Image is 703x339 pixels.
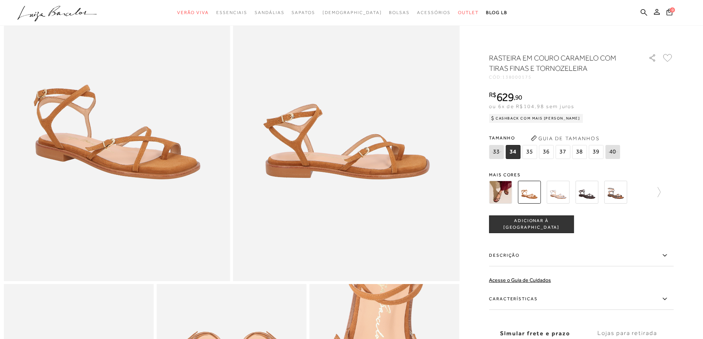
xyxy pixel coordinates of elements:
span: Essenciais [216,10,247,15]
span: 33 [489,145,504,159]
span: Outlet [458,10,479,15]
label: Descrição [489,245,673,266]
a: noSubCategoriesText [323,6,382,20]
span: Sandálias [255,10,284,15]
img: RASTEIRA EM COURO CARAMELO COM TIRAS FINAS E TORNOZELEIRA [518,181,541,204]
img: SANDÁLIA RASTEIRA DE MULTIPLAS TIRAS CRUZADAS EM COURO CAFÉ [575,181,598,204]
img: RASTEIRA EM COURO CAFÉ COM TIRAS FINAS E TORNOZELEIRA [489,181,512,204]
i: R$ [489,91,496,98]
span: BLOG LB [486,10,507,15]
i: , [514,94,522,101]
span: Verão Viva [177,10,209,15]
span: 0 [670,7,675,13]
div: CÓD: [489,75,637,79]
a: categoryNavScreenReaderText [292,6,315,20]
a: BLOG LB [486,6,507,20]
label: Características [489,288,673,310]
span: ou 6x de R$104,98 sem juros [489,103,574,109]
a: categoryNavScreenReaderText [216,6,247,20]
span: ADICIONAR À [GEOGRAPHIC_DATA] [489,218,573,231]
img: RASTEIRA METALIZADA PRATA COM TIRAS FINAS E TORNOZELEIRA [547,181,569,204]
a: categoryNavScreenReaderText [255,6,284,20]
span: 36 [539,145,554,159]
span: 37 [555,145,570,159]
img: SANDÁLIA RASTEIRA DE MULTIPLAS TIRAS CRUZADAS EM COURO CARAMELO [604,181,627,204]
span: Acessórios [417,10,451,15]
span: 34 [506,145,520,159]
span: [DEMOGRAPHIC_DATA] [323,10,382,15]
span: 40 [605,145,620,159]
button: ADICIONAR À [GEOGRAPHIC_DATA] [489,215,574,233]
div: Cashback com Mais [PERSON_NAME] [489,114,583,123]
span: 38 [572,145,587,159]
span: 35 [522,145,537,159]
span: 90 [515,93,522,101]
a: Acesse o Guia de Cuidados [489,277,551,283]
a: categoryNavScreenReaderText [177,6,209,20]
span: Mais cores [489,173,673,177]
span: Bolsas [389,10,410,15]
a: categoryNavScreenReaderText [458,6,479,20]
span: 138000175 [502,75,532,80]
button: Guia de Tamanhos [528,132,602,144]
a: categoryNavScreenReaderText [417,6,451,20]
span: 39 [589,145,603,159]
span: Sapatos [292,10,315,15]
a: categoryNavScreenReaderText [389,6,410,20]
span: Tamanho [489,132,622,143]
span: 629 [496,90,514,104]
button: 0 [664,8,675,18]
h1: RASTEIRA EM COURO CARAMELO COM TIRAS FINAS E TORNOZELEIRA [489,53,627,73]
